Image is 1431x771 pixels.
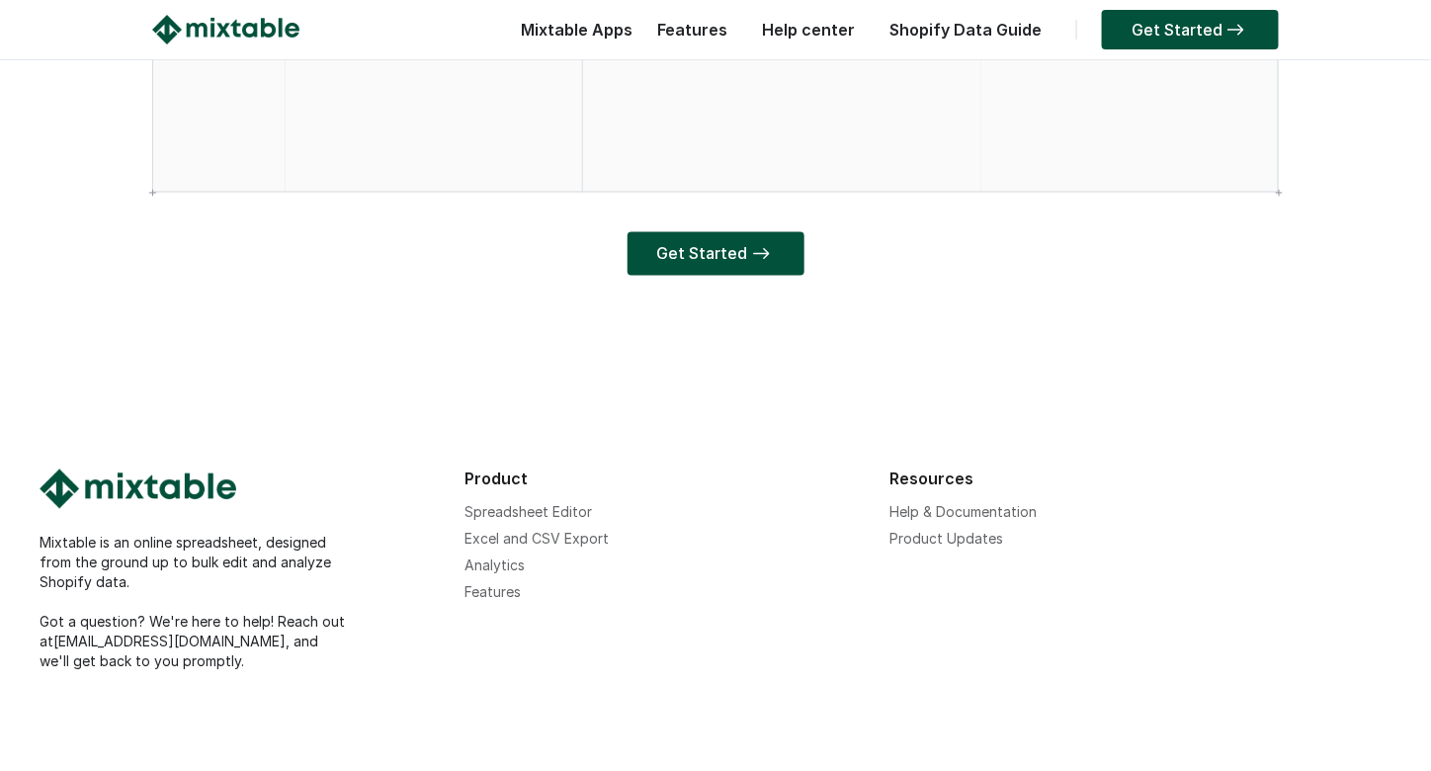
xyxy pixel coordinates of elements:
[748,248,775,260] img: arrow-right.svg
[53,634,286,650] a: [EMAIL_ADDRESS][DOMAIN_NAME]
[511,15,632,54] div: Mixtable Apps
[890,470,1296,489] div: Resources
[752,20,865,40] a: Help center
[464,470,870,489] div: Product
[647,20,737,40] a: Features
[40,470,236,509] img: Mixtable logo
[464,557,525,574] a: Analytics
[464,584,521,601] a: Features
[880,20,1052,40] a: Shopify Data Guide
[40,534,445,672] div: Mixtable is an online spreadsheet, designed from the ground up to bulk edit and analyze Shopify d...
[464,531,609,548] a: Excel and CSV Export
[1102,10,1279,49] a: Get Started
[464,504,592,521] a: Spreadsheet Editor
[1222,24,1249,36] img: arrow-right.svg
[628,232,804,276] a: Get Started
[890,504,1038,521] a: Help & Documentation
[890,531,1004,548] a: Product Updates
[152,15,299,44] img: Mixtable logo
